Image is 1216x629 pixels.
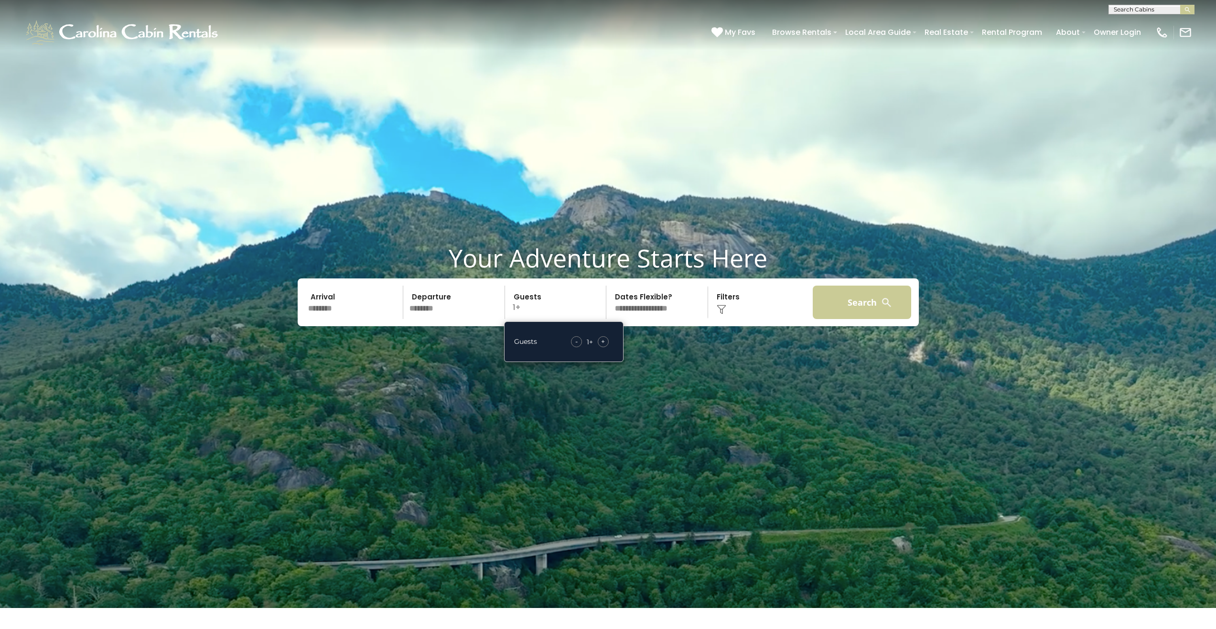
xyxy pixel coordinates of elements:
img: search-regular-white.png [881,297,893,309]
a: Local Area Guide [840,24,915,41]
a: Rental Program [977,24,1047,41]
a: Owner Login [1089,24,1146,41]
span: - [575,337,578,346]
button: Search [813,286,912,319]
img: phone-regular-white.png [1155,26,1169,39]
a: My Favs [711,26,758,39]
a: Real Estate [920,24,973,41]
h5: Guests [514,338,537,345]
img: mail-regular-white.png [1179,26,1192,39]
span: + [601,337,605,346]
img: White-1-1-2.png [24,18,222,47]
a: About [1051,24,1085,41]
div: + [566,336,613,347]
img: filter--v1.png [717,305,726,314]
div: 1 [587,337,589,347]
a: Browse Rentals [767,24,836,41]
p: 1+ [508,286,606,319]
span: My Favs [725,26,755,38]
h1: Your Adventure Starts Here [7,243,1209,273]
